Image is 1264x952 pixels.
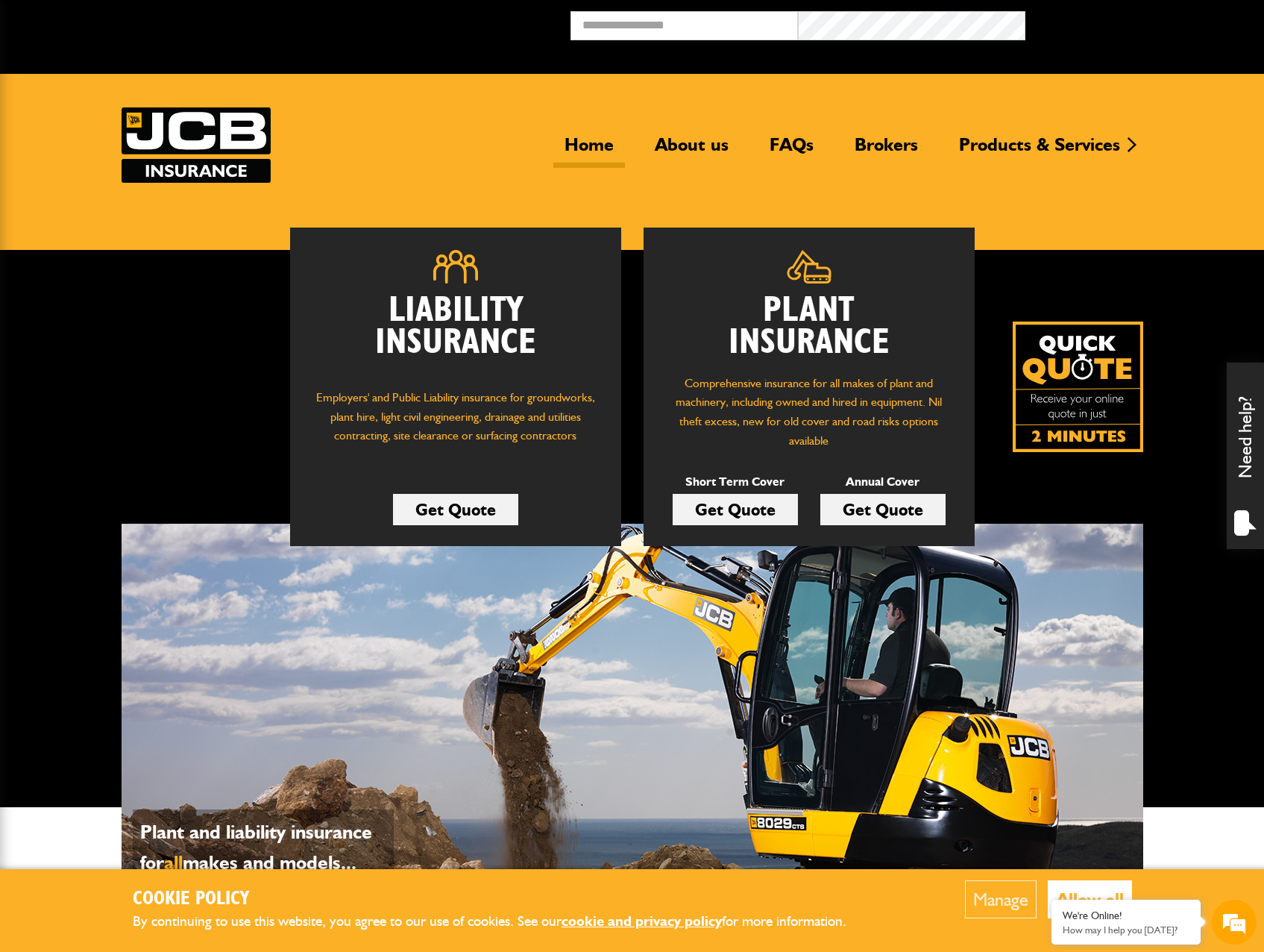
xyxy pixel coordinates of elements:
[312,295,599,374] h2: Liability Insurance
[122,107,271,183] a: JCB Insurance Services
[666,374,952,450] p: Comprehensive insurance for all makes of plant and machinery, including owned and hired in equipm...
[553,134,625,168] a: Home
[948,134,1131,168] a: Products & Services
[673,472,798,492] p: Short Term Cover
[1013,322,1143,452] img: Quick Quote
[758,134,825,168] a: FAQs
[133,910,871,933] p: By continuing to use this website, you agree to our use of cookies. See our for more information.
[1048,880,1132,918] button: Allow all
[1025,11,1253,34] button: Broker Login
[562,912,722,930] a: cookie and privacy policy
[312,388,599,460] p: Employers' and Public Liability insurance for groundworks, plant hire, light civil engineering, d...
[1013,322,1143,452] a: Get your insurance quote isn just 2-minutes
[673,494,798,525] a: Get Quote
[393,494,518,525] a: Get Quote
[164,851,183,874] span: all
[644,134,740,168] a: About us
[140,817,386,878] p: Plant and liability insurance for makes and models...
[133,888,871,911] h2: Cookie Policy
[666,295,952,359] h2: Plant Insurance
[1063,924,1189,936] p: How may I help you today?
[820,472,946,492] p: Annual Cover
[843,134,929,168] a: Brokers
[122,107,271,183] img: JCB Insurance Services logo
[820,494,946,525] a: Get Quote
[1227,363,1264,549] div: Need help?
[1063,909,1189,922] div: We're Online!
[965,880,1037,918] button: Manage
